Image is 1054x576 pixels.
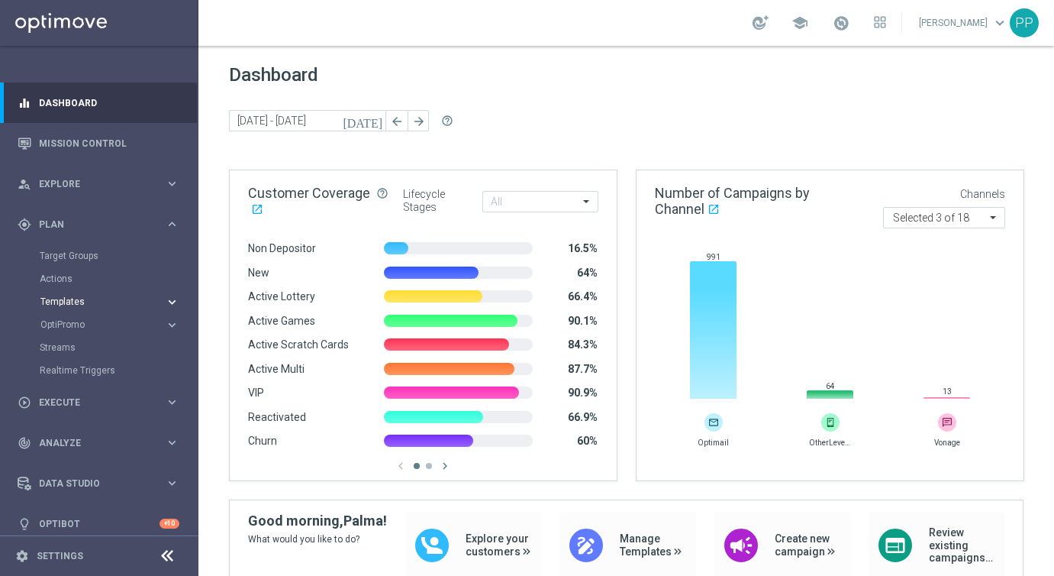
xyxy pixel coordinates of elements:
i: keyboard_arrow_right [165,295,179,309]
a: Streams [40,341,159,354]
a: Actions [40,273,159,285]
div: OptiPromo [40,320,165,329]
a: Target Groups [40,250,159,262]
div: Optibot [18,503,179,544]
div: Execute [18,396,165,409]
span: Plan [39,220,165,229]
div: +10 [160,519,179,529]
a: Optibot [39,503,160,544]
button: person_search Explore keyboard_arrow_right [17,178,180,190]
i: track_changes [18,436,31,450]
span: Templates [40,297,150,306]
i: keyboard_arrow_right [165,176,179,191]
i: person_search [18,177,31,191]
i: play_circle_outline [18,396,31,409]
span: school [791,15,808,31]
div: Templates [40,297,165,306]
i: keyboard_arrow_right [165,217,179,231]
span: OptiPromo [40,320,150,329]
span: Explore [39,180,165,189]
div: Dashboard [18,83,179,123]
div: Explore [18,177,165,191]
a: Realtime Triggers [40,364,159,377]
span: Execute [39,398,165,407]
div: PP [1010,8,1039,37]
i: equalizer [18,96,31,110]
button: play_circle_outline Execute keyboard_arrow_right [17,396,180,409]
button: gps_fixed Plan keyboard_arrow_right [17,218,180,231]
span: keyboard_arrow_down [991,15,1008,31]
a: Mission Control [39,123,179,163]
i: keyboard_arrow_right [165,318,179,332]
a: Settings [37,552,83,561]
i: lightbulb [18,517,31,531]
a: [PERSON_NAME]keyboard_arrow_down [917,11,1010,34]
i: settings [15,549,29,563]
button: track_changes Analyze keyboard_arrow_right [17,437,180,449]
span: Analyze [39,438,165,448]
div: Analyze [18,436,165,450]
i: gps_fixed [18,218,31,231]
div: Plan [18,218,165,231]
div: Realtime Triggers [40,359,197,382]
button: equalizer Dashboard [17,97,180,109]
div: Target Groups [40,244,197,267]
div: OptiPromo [40,313,197,336]
div: Actions [40,267,197,290]
a: Dashboard [39,83,179,123]
button: Templates keyboard_arrow_right [40,296,180,308]
i: keyboard_arrow_right [165,476,179,490]
button: OptiPromo keyboard_arrow_right [40,319,180,331]
div: Data Studio [18,477,165,490]
button: lightbulb Optibot +10 [17,518,180,530]
i: keyboard_arrow_right [165,395,179,409]
i: keyboard_arrow_right [165,435,179,450]
div: Streams [40,336,197,359]
span: Data Studio [39,479,165,488]
button: Data Studio keyboard_arrow_right [17,477,180,490]
div: Templates [40,290,197,313]
div: Mission Control [18,123,179,163]
button: Mission Control [17,138,180,150]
